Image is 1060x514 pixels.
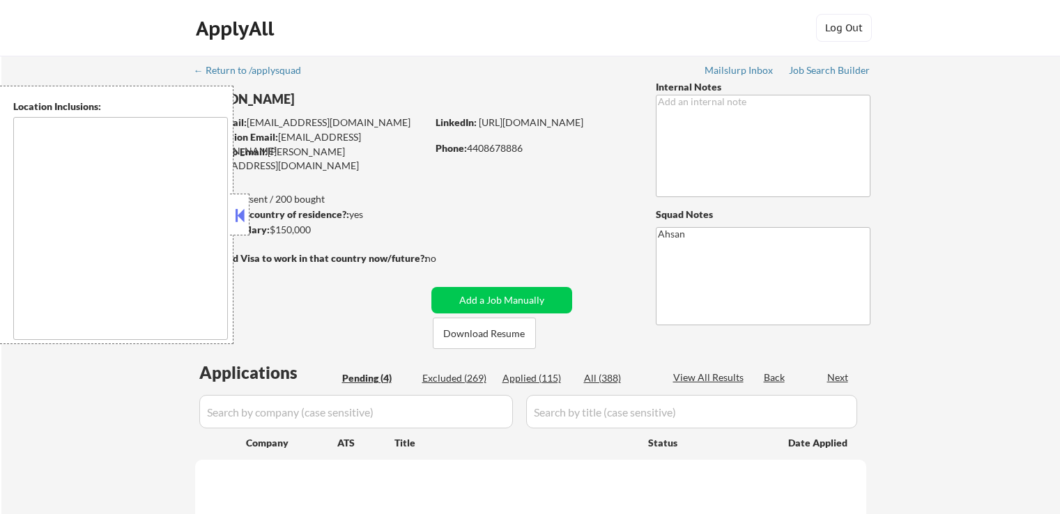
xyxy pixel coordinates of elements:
div: [PERSON_NAME] [195,91,482,108]
button: Download Resume [433,318,536,349]
input: Search by title (case sensitive) [526,395,857,428]
div: yes [194,208,422,221]
div: ← Return to /applysquad [194,65,314,75]
div: Date Applied [788,436,850,450]
div: View All Results [673,371,748,384]
div: ApplyAll [196,17,278,40]
strong: Will need Visa to work in that country now/future?: [195,252,427,264]
div: Applied (115) [502,371,572,385]
strong: Can work in country of residence?: [194,208,349,220]
strong: Phone: [436,142,467,154]
div: ATS [337,436,394,450]
div: All (388) [584,371,654,385]
strong: LinkedIn: [436,116,477,128]
div: Applications [199,364,337,381]
div: 4408678886 [436,141,633,155]
a: [URL][DOMAIN_NAME] [479,116,583,128]
div: Status [648,430,768,455]
div: Company [246,436,337,450]
div: 115 sent / 200 bought [194,192,427,206]
div: Location Inclusions: [13,100,228,114]
div: [EMAIL_ADDRESS][DOMAIN_NAME] [196,130,427,157]
a: Mailslurp Inbox [705,65,774,79]
div: Job Search Builder [789,65,870,75]
div: no [425,251,465,265]
div: [PERSON_NAME][EMAIL_ADDRESS][DOMAIN_NAME] [195,145,427,172]
div: $150,000 [194,223,427,237]
div: [EMAIL_ADDRESS][DOMAIN_NAME] [196,116,427,130]
div: Pending (4) [342,371,412,385]
button: Add a Job Manually [431,287,572,313]
a: ← Return to /applysquad [194,65,314,79]
div: Squad Notes [656,208,870,221]
button: Log Out [816,14,872,42]
div: Title [394,436,635,450]
div: Internal Notes [656,80,870,94]
div: Excluded (269) [422,371,492,385]
input: Search by company (case sensitive) [199,395,513,428]
div: Back [764,371,786,384]
div: Next [827,371,850,384]
div: Mailslurp Inbox [705,65,774,75]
